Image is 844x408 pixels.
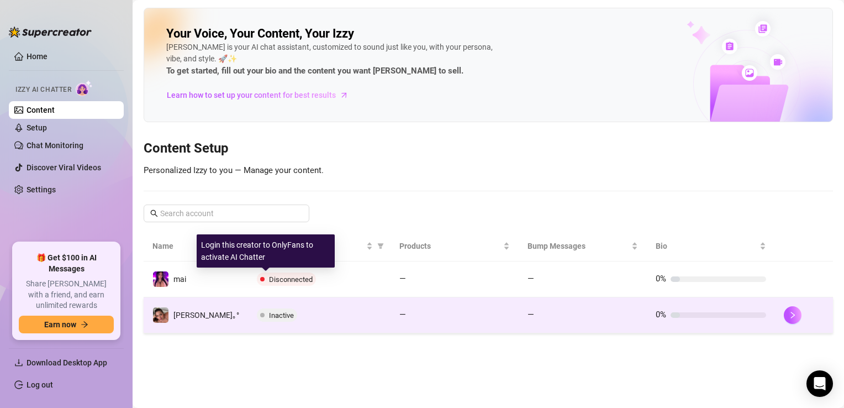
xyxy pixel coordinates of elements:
span: Download Desktop App [27,358,107,367]
span: — [527,274,534,284]
h2: Your Voice, Your Content, Your Izzy [166,26,354,41]
span: — [399,310,406,320]
a: Setup [27,123,47,132]
div: [PERSON_NAME] is your AI chat assistant, customized to sound just like you, with your persona, vi... [166,41,498,78]
span: — [399,274,406,284]
span: — [527,310,534,320]
input: Search account [160,207,294,219]
img: logo-BBDzfeDw.svg [9,27,92,38]
span: Bio [656,240,757,252]
img: jai｡° [153,307,168,323]
th: Status [248,231,391,261]
span: [PERSON_NAME]｡° [173,311,239,320]
a: Home [27,52,48,61]
a: Chat Monitoring [27,141,83,150]
span: search [150,210,158,217]
span: filter [375,238,386,254]
th: Bio [647,231,775,261]
span: 0% [656,310,666,320]
span: Bump Messages [527,240,629,252]
img: AI Chatter [76,80,93,96]
img: mai [153,271,168,287]
th: Name [144,231,248,261]
a: Discover Viral Videos [27,163,101,172]
span: 0% [656,274,666,284]
button: right [784,306,801,324]
span: Inactive [269,311,294,320]
strong: To get started, fill out your bio and the content you want [PERSON_NAME] to sell. [166,66,463,76]
h3: Content Setup [144,140,833,158]
span: filter [377,243,384,249]
span: 🎁 Get $100 in AI Messages [19,253,114,274]
span: right [789,311,796,319]
span: download [14,358,23,367]
div: Open Intercom Messenger [806,370,833,397]
span: Learn how to set up your content for best results [167,89,336,101]
span: arrow-right [339,90,350,101]
a: Content [27,106,55,114]
span: Share [PERSON_NAME] with a friend, and earn unlimited rewards [19,279,114,311]
a: Log out [27,380,53,389]
span: Earn now [44,320,76,329]
span: mai [173,275,186,284]
th: Bump Messages [519,231,647,261]
img: ai-chatter-content-library-cLFOSyPT.png [661,9,832,122]
span: Name [152,240,230,252]
span: Status [257,240,364,252]
span: arrow-right [81,321,88,328]
span: Products [399,240,501,252]
button: Earn nowarrow-right [19,316,114,333]
span: Disconnected [269,275,313,284]
a: Learn how to set up your content for best results [166,86,357,104]
span: Izzy AI Chatter [15,85,71,95]
a: Settings [27,185,56,194]
th: Products [391,231,519,261]
span: Personalized Izzy to you — Manage your content. [144,165,324,175]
